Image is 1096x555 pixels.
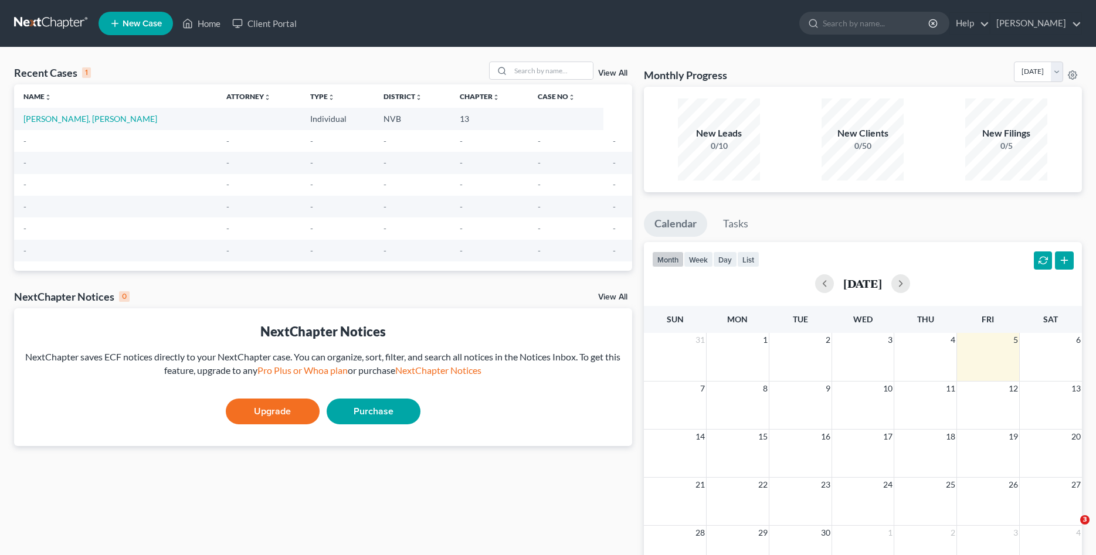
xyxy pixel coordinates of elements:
[713,251,737,267] button: day
[950,13,989,34] a: Help
[460,179,463,189] span: -
[14,290,130,304] div: NextChapter Notices
[1007,478,1019,492] span: 26
[727,314,748,324] span: Mon
[1012,526,1019,540] span: 3
[965,127,1047,140] div: New Filings
[460,246,463,256] span: -
[45,94,52,101] i: unfold_more
[511,62,593,79] input: Search by name...
[538,179,541,189] span: -
[945,430,956,444] span: 18
[613,158,616,168] span: -
[882,478,894,492] span: 24
[226,92,271,101] a: Attorneyunfold_more
[694,333,706,347] span: 31
[887,526,894,540] span: 1
[384,92,422,101] a: Districtunfold_more
[226,246,229,256] span: -
[644,211,707,237] a: Calendar
[82,67,91,78] div: 1
[762,382,769,396] span: 8
[1075,333,1082,347] span: 6
[327,399,420,424] a: Purchase
[23,158,26,168] span: -
[226,399,320,424] a: Upgrade
[822,127,904,140] div: New Clients
[384,223,386,233] span: -
[14,66,91,80] div: Recent Cases
[374,108,450,130] td: NVB
[757,478,769,492] span: 22
[712,211,759,237] a: Tasks
[226,223,229,233] span: -
[23,246,26,256] span: -
[460,202,463,212] span: -
[1007,430,1019,444] span: 19
[1070,430,1082,444] span: 20
[843,277,882,290] h2: [DATE]
[23,322,623,341] div: NextChapter Notices
[613,202,616,212] span: -
[310,92,335,101] a: Typeunfold_more
[538,158,541,168] span: -
[23,92,52,101] a: Nameunfold_more
[1056,515,1084,543] iframe: Intercom live chat
[793,314,808,324] span: Tue
[644,68,727,82] h3: Monthly Progress
[667,314,684,324] span: Sun
[1043,314,1058,324] span: Sat
[123,19,162,28] span: New Case
[460,223,463,233] span: -
[598,293,627,301] a: View All
[310,136,313,146] span: -
[226,202,229,212] span: -
[737,251,759,267] button: list
[226,179,229,189] span: -
[538,92,575,101] a: Case Nounfold_more
[460,92,500,101] a: Chapterunfold_more
[23,350,623,377] div: NextChapter saves ECF notices directly to your NextChapter case. You can organize, sort, filter, ...
[882,430,894,444] span: 17
[310,246,313,256] span: -
[23,202,26,212] span: -
[538,246,541,256] span: -
[384,202,386,212] span: -
[652,251,684,267] button: month
[757,430,769,444] span: 15
[598,69,627,77] a: View All
[820,526,832,540] span: 30
[613,246,616,256] span: -
[226,13,303,34] a: Client Portal
[949,333,956,347] span: 4
[678,140,760,152] div: 0/10
[384,246,386,256] span: -
[945,382,956,396] span: 11
[694,526,706,540] span: 28
[310,158,313,168] span: -
[945,478,956,492] span: 25
[824,382,832,396] span: 9
[613,179,616,189] span: -
[757,526,769,540] span: 29
[613,223,616,233] span: -
[384,179,386,189] span: -
[538,136,541,146] span: -
[23,179,26,189] span: -
[310,202,313,212] span: -
[23,114,157,124] a: [PERSON_NAME], [PERSON_NAME]
[824,333,832,347] span: 2
[882,382,894,396] span: 10
[310,179,313,189] span: -
[460,136,463,146] span: -
[23,136,26,146] span: -
[395,365,481,376] a: NextChapter Notices
[613,136,616,146] span: -
[226,136,229,146] span: -
[328,94,335,101] i: unfold_more
[310,223,313,233] span: -
[177,13,226,34] a: Home
[694,478,706,492] span: 21
[1070,478,1082,492] span: 27
[460,158,463,168] span: -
